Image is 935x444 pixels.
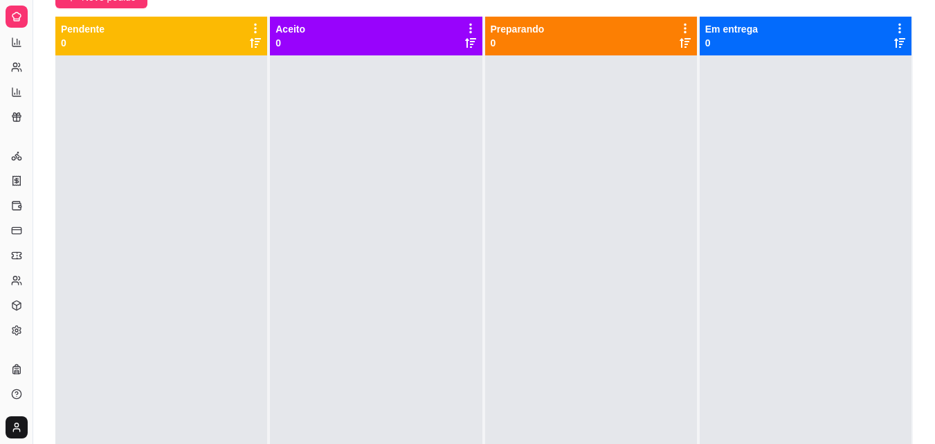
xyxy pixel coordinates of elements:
p: Aceito [275,22,305,36]
p: Pendente [61,22,105,36]
p: Preparando [491,22,545,36]
p: 0 [705,36,758,50]
p: Em entrega [705,22,758,36]
p: 0 [491,36,545,50]
p: 0 [275,36,305,50]
p: 0 [61,36,105,50]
